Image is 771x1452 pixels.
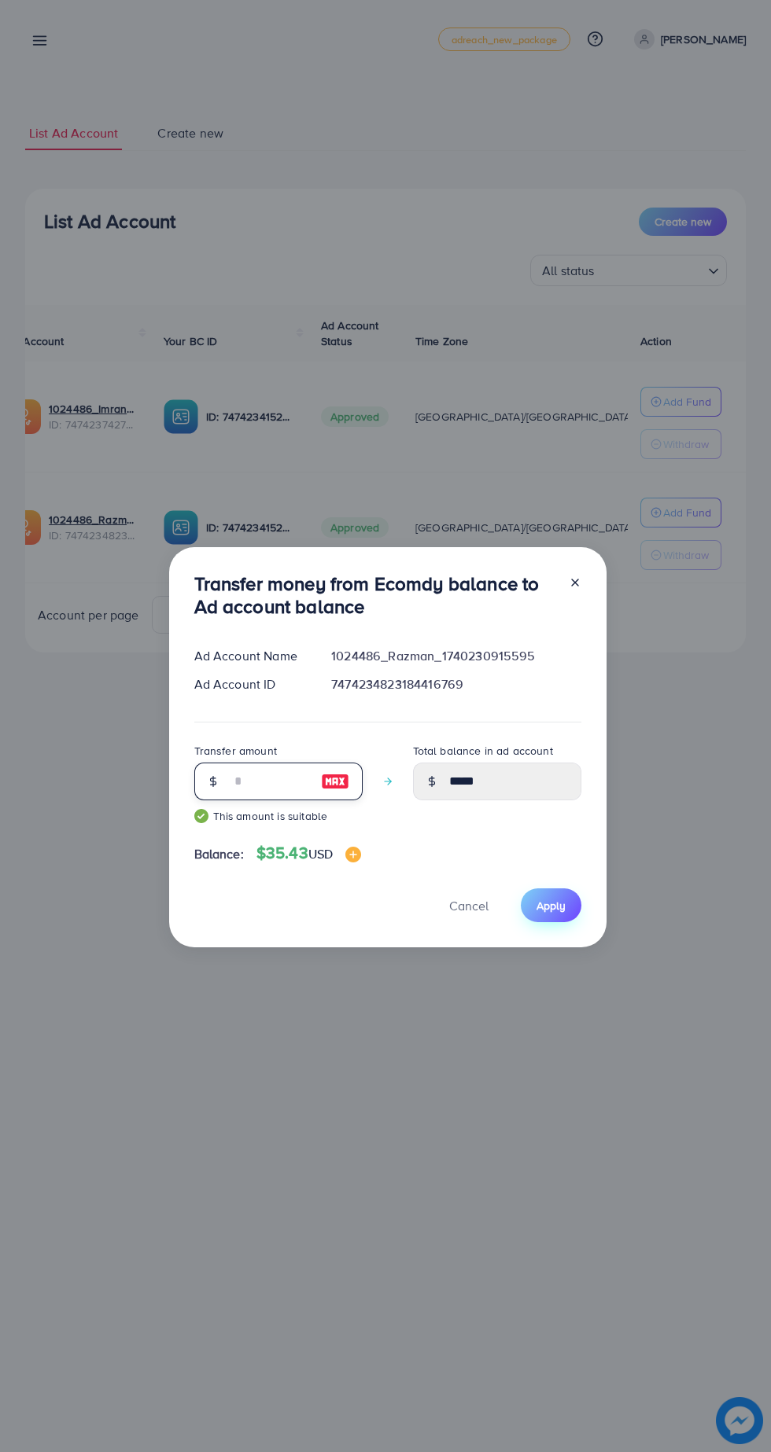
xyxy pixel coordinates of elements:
[194,572,556,618] h3: Transfer money from Ecomdy balance to Ad account balance
[194,743,277,759] label: Transfer amount
[256,844,361,863] h4: $35.43
[182,647,319,665] div: Ad Account Name
[182,675,319,693] div: Ad Account ID
[345,847,361,862] img: image
[319,675,593,693] div: 7474234823184416769
[194,808,363,824] small: This amount is suitable
[319,647,593,665] div: 1024486_Razman_1740230915595
[449,897,489,914] span: Cancel
[194,809,208,823] img: guide
[194,845,244,863] span: Balance:
[430,888,508,922] button: Cancel
[521,888,581,922] button: Apply
[308,845,333,862] span: USD
[413,743,553,759] label: Total balance in ad account
[321,772,349,791] img: image
[537,898,566,913] span: Apply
